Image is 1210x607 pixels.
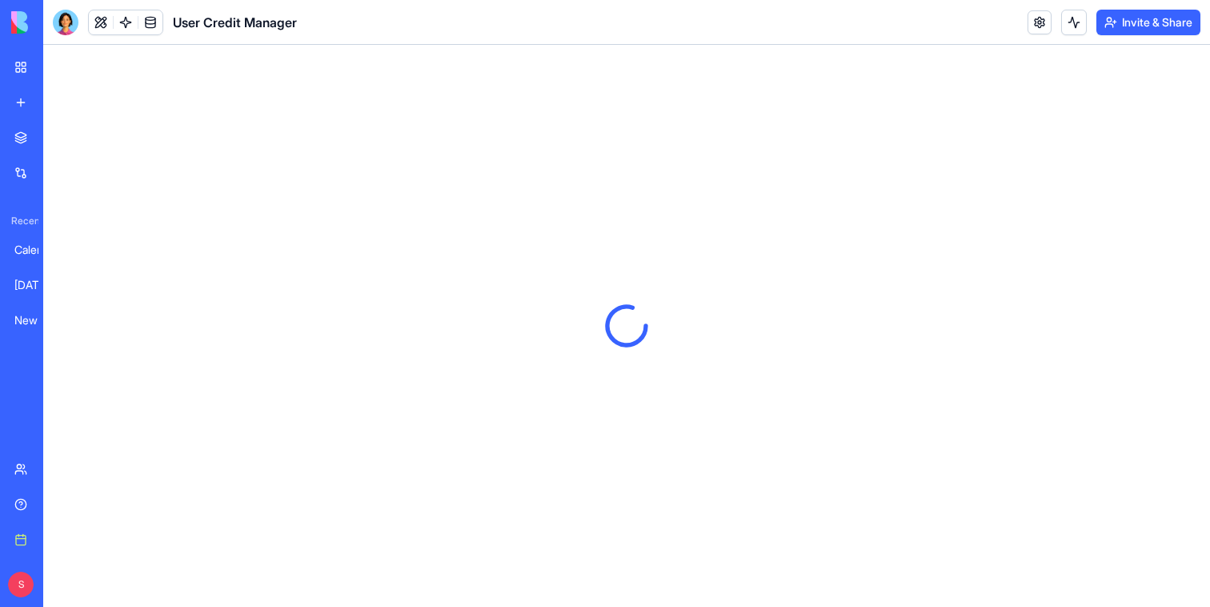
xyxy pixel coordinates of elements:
a: [DATE] Priority Manager [5,269,69,301]
a: New App [5,304,69,336]
div: Calendar-[DATE] Sync [14,242,59,258]
a: Calendar-[DATE] Sync [5,234,69,266]
div: New App [14,312,59,328]
span: S [8,572,34,597]
button: Invite & Share [1096,10,1200,35]
div: [DATE] Priority Manager [14,277,59,293]
img: logo [11,11,110,34]
span: User Credit Manager [173,13,297,32]
span: Recent [5,215,38,227]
